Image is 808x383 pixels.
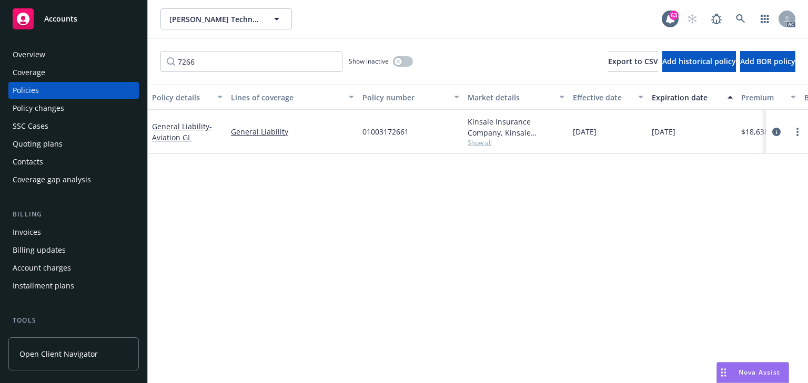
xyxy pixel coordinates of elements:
a: Coverage gap analysis [8,171,139,188]
div: Policy details [152,92,211,103]
button: Premium [737,85,800,110]
a: Invoices [8,224,139,241]
a: circleInformation [770,126,783,138]
a: Overview [8,46,139,63]
div: Market details [468,92,553,103]
div: Drag to move [717,363,730,382]
div: 63 [669,11,679,20]
a: Switch app [754,8,775,29]
a: General Liability [231,126,354,137]
span: - Aviation GL [152,121,212,142]
button: Policy details [148,85,227,110]
div: Effective date [573,92,632,103]
button: Market details [463,85,569,110]
a: Report a Bug [706,8,727,29]
span: [PERSON_NAME] Technology, Inc. [169,14,260,25]
div: Overview [13,46,45,63]
span: Nova Assist [739,368,780,377]
button: Lines of coverage [227,85,358,110]
input: Filter by keyword... [160,51,342,72]
button: [PERSON_NAME] Technology, Inc. [160,8,292,29]
a: Account charges [8,260,139,276]
a: Accounts [8,4,139,34]
a: Coverage [8,64,139,81]
button: Export to CSV [608,51,658,72]
span: $18,638.00 [741,126,779,137]
button: Expiration date [648,85,737,110]
div: Policy changes [13,100,64,117]
div: Quoting plans [13,136,63,152]
a: Billing updates [8,242,139,258]
div: Premium [741,92,784,103]
div: Policy number [362,92,448,103]
div: Coverage gap analysis [13,171,91,188]
a: Policies [8,82,139,99]
a: Installment plans [8,277,139,294]
button: Nova Assist [716,362,789,383]
span: Export to CSV [608,56,658,66]
span: Show all [468,138,564,147]
a: more [791,126,804,138]
div: Expiration date [652,92,721,103]
div: Lines of coverage [231,92,342,103]
span: Show inactive [349,57,389,66]
div: Tools [8,315,139,326]
div: Billing [8,209,139,220]
a: Policy changes [8,100,139,117]
button: Add BOR policy [740,51,795,72]
div: Installment plans [13,277,74,294]
span: [DATE] [652,126,675,137]
span: 01003172661 [362,126,409,137]
span: Add BOR policy [740,56,795,66]
a: Quoting plans [8,136,139,152]
div: Policies [13,82,39,99]
div: Kinsale Insurance Company, Kinsale Insurance, RT Specialty Insurance Services, LLC (RSG Specialty... [468,116,564,138]
span: Add historical policy [662,56,736,66]
a: General Liability [152,121,212,142]
span: Accounts [44,15,77,23]
a: Start snowing [682,8,703,29]
a: Contacts [8,153,139,170]
a: Search [730,8,751,29]
button: Policy number [358,85,463,110]
div: Coverage [13,64,45,81]
div: Account charges [13,260,71,276]
button: Effective date [569,85,648,110]
span: [DATE] [573,126,597,137]
span: Open Client Navigator [19,348,98,359]
button: Add historical policy [662,51,736,72]
div: Invoices [13,224,41,241]
div: Billing updates [13,242,66,258]
div: SSC Cases [13,118,48,134]
a: SSC Cases [8,118,139,134]
div: Contacts [13,153,43,170]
